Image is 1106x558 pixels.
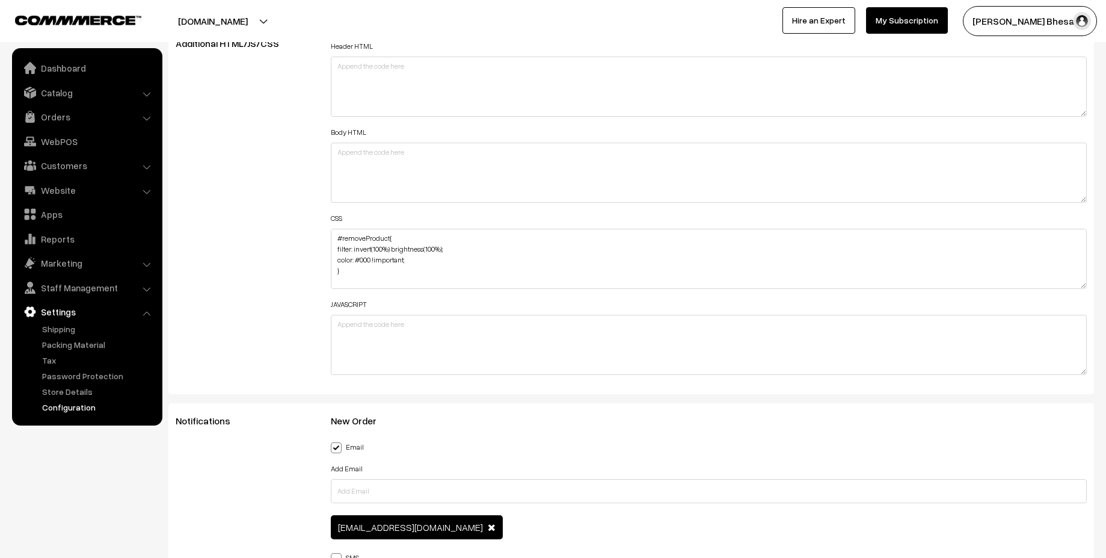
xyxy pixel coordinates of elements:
[15,16,141,25] img: COMMMERCE
[39,370,158,382] a: Password Protection
[331,479,1087,503] input: Add Email
[15,179,158,201] a: Website
[15,277,158,299] a: Staff Management
[338,521,483,533] span: [EMAIL_ADDRESS][DOMAIN_NAME]
[15,252,158,274] a: Marketing
[39,385,158,398] a: Store Details
[1073,12,1091,30] img: user
[15,12,120,26] a: COMMMERCE
[15,82,158,104] a: Catalog
[331,415,391,427] span: New Order
[15,57,158,79] a: Dashboard
[136,6,290,36] button: [DOMAIN_NAME]
[963,6,1097,36] button: [PERSON_NAME] Bhesani…
[15,203,158,225] a: Apps
[331,213,342,224] label: CSS
[331,229,1087,289] textarea: #removeProduct{ filter: invert(100%) brightness(100%); color: #000 !important; } div#cartSubtotal...
[866,7,948,34] a: My Subscription
[15,106,158,128] a: Orders
[15,301,158,323] a: Settings
[331,41,373,52] label: Header HTML
[15,155,158,176] a: Customers
[39,338,158,351] a: Packing Material
[15,131,158,152] a: WebPOS
[39,323,158,335] a: Shipping
[176,37,293,49] span: Additional HTML/JS/CSS
[331,299,367,310] label: JAVASCRIPT
[331,440,364,453] label: Email
[331,463,363,474] label: Add Email
[39,354,158,367] a: Tax
[15,228,158,250] a: Reports
[331,127,366,138] label: Body HTML
[39,401,158,414] a: Configuration
[782,7,855,34] a: Hire an Expert
[176,415,245,427] span: Notifications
